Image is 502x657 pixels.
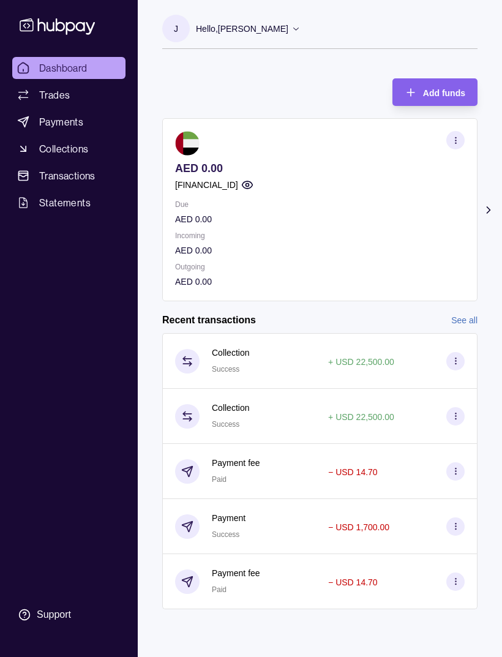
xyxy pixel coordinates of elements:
span: Payments [39,115,83,129]
p: Payment [212,511,245,525]
p: AED 0.00 [175,162,465,175]
p: + USD 22,500.00 [328,357,394,367]
span: Success [212,420,239,429]
p: Collection [212,346,249,359]
p: J [174,22,178,36]
span: Paid [212,585,227,594]
span: Success [212,365,239,374]
a: Payments [12,111,125,133]
a: See all [451,313,478,327]
span: Paid [212,475,227,484]
img: ae [175,131,200,156]
button: Add funds [392,78,478,106]
a: Transactions [12,165,125,187]
p: − USD 1,700.00 [328,522,389,532]
p: Outgoing [175,260,465,274]
span: Transactions [39,168,96,183]
p: [FINANCIAL_ID] [175,178,238,192]
span: Add funds [423,88,465,98]
p: + USD 22,500.00 [328,412,394,422]
a: Statements [12,192,125,214]
p: Incoming [175,229,465,242]
p: Collection [212,401,249,415]
a: Trades [12,84,125,106]
p: AED 0.00 [175,212,465,226]
span: Dashboard [39,61,88,75]
div: Support [37,608,71,621]
p: − USD 14.70 [328,577,378,587]
a: Dashboard [12,57,125,79]
p: − USD 14.70 [328,467,378,477]
p: AED 0.00 [175,275,465,288]
p: AED 0.00 [175,244,465,257]
span: Collections [39,141,88,156]
p: Payment fee [212,456,260,470]
p: Hello, [PERSON_NAME] [196,22,288,36]
a: Support [12,602,125,628]
a: Collections [12,138,125,160]
span: Trades [39,88,70,102]
span: Statements [39,195,91,210]
p: Due [175,198,465,211]
p: Payment fee [212,566,260,580]
h2: Recent transactions [162,313,256,327]
span: Success [212,530,239,539]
